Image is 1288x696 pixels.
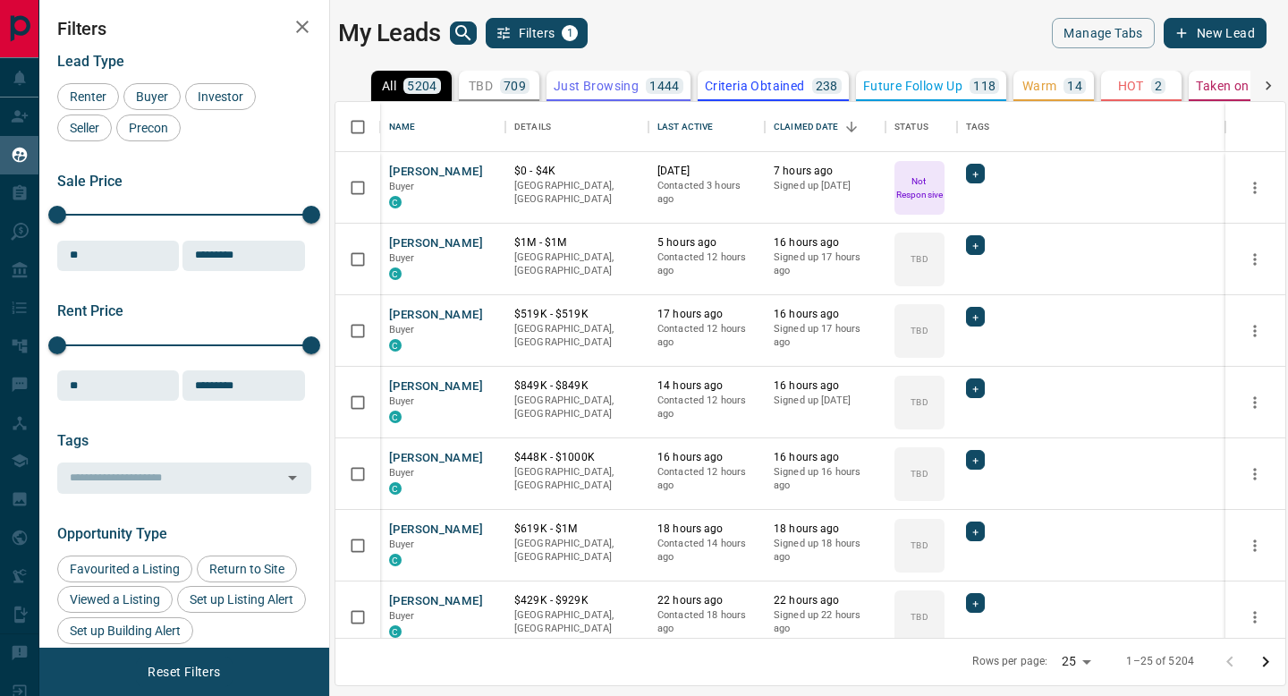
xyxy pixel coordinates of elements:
p: 16 hours ago [774,307,877,322]
div: condos.ca [389,411,402,423]
span: + [972,236,979,254]
p: 16 hours ago [657,450,756,465]
span: Seller [64,121,106,135]
span: Buyer [389,539,415,550]
p: $849K - $849K [514,378,640,394]
span: + [972,379,979,397]
button: New Lead [1164,18,1267,48]
p: $619K - $1M [514,522,640,537]
span: Investor [191,89,250,104]
p: 17 hours ago [657,307,756,322]
p: [GEOGRAPHIC_DATA], [GEOGRAPHIC_DATA] [514,179,640,207]
p: TBD [911,252,928,266]
button: Filters1 [486,18,589,48]
p: Contacted 3 hours ago [657,179,756,207]
p: [GEOGRAPHIC_DATA], [GEOGRAPHIC_DATA] [514,250,640,278]
p: 16 hours ago [774,450,877,465]
button: [PERSON_NAME] [389,378,483,395]
span: + [972,165,979,182]
p: Contacted 18 hours ago [657,608,756,636]
p: TBD [911,395,928,409]
span: Buyer [389,324,415,335]
div: condos.ca [389,625,402,638]
button: more [1241,174,1268,201]
div: condos.ca [389,339,402,352]
div: + [966,450,985,470]
div: + [966,593,985,613]
button: more [1241,246,1268,273]
div: Claimed Date [774,102,839,152]
p: [DATE] [657,164,756,179]
div: condos.ca [389,196,402,208]
p: All [382,80,396,92]
h2: Filters [57,18,311,39]
div: + [966,522,985,541]
p: [GEOGRAPHIC_DATA], [GEOGRAPHIC_DATA] [514,537,640,564]
div: Precon [116,115,181,141]
span: Set up Building Alert [64,624,187,638]
p: [GEOGRAPHIC_DATA], [GEOGRAPHIC_DATA] [514,608,640,636]
span: + [972,594,979,612]
div: Name [389,102,416,152]
div: Status [894,102,928,152]
button: more [1241,318,1268,344]
span: Lead Type [57,53,124,70]
p: Rows per page: [972,654,1047,669]
div: + [966,235,985,255]
p: Signed up 17 hours ago [774,250,877,278]
p: Contacted 12 hours ago [657,465,756,493]
p: Future Follow Up [863,80,962,92]
p: TBD [469,80,493,92]
span: 1 [563,27,576,39]
button: [PERSON_NAME] [389,593,483,610]
span: Buyer [389,395,415,407]
span: Favourited a Listing [64,562,186,576]
p: [GEOGRAPHIC_DATA], [GEOGRAPHIC_DATA] [514,394,640,421]
span: Buyer [389,467,415,479]
div: Return to Site [197,556,297,582]
div: + [966,164,985,183]
div: Last Active [648,102,765,152]
div: Tags [966,102,990,152]
div: Claimed Date [765,102,885,152]
p: 5 hours ago [657,235,756,250]
p: $1M - $1M [514,235,640,250]
div: Tags [957,102,1225,152]
p: $429K - $929K [514,593,640,608]
span: + [972,522,979,540]
p: 118 [973,80,996,92]
div: Renter [57,83,119,110]
div: Seller [57,115,112,141]
div: Details [505,102,648,152]
button: more [1241,461,1268,488]
span: Buyer [389,610,415,622]
button: [PERSON_NAME] [389,522,483,539]
p: 238 [816,80,838,92]
span: Set up Listing Alert [183,592,300,607]
p: Signed up [DATE] [774,394,877,408]
div: condos.ca [389,482,402,495]
button: Open [280,465,305,490]
div: condos.ca [389,554,402,566]
span: Precon [123,121,174,135]
span: Tags [57,432,89,449]
button: search button [450,21,477,45]
p: [GEOGRAPHIC_DATA], [GEOGRAPHIC_DATA] [514,465,640,493]
span: Renter [64,89,113,104]
p: 14 hours ago [657,378,756,394]
button: Manage Tabs [1052,18,1154,48]
p: Signed up 16 hours ago [774,465,877,493]
p: 7 hours ago [774,164,877,179]
div: condos.ca [389,267,402,280]
p: 709 [504,80,526,92]
div: Investor [185,83,256,110]
div: + [966,378,985,398]
span: Buyer [130,89,174,104]
p: $519K - $519K [514,307,640,322]
div: Last Active [657,102,713,152]
span: + [972,308,979,326]
p: Not Responsive [896,174,943,201]
p: 1444 [649,80,680,92]
p: [GEOGRAPHIC_DATA], [GEOGRAPHIC_DATA] [514,322,640,350]
p: Just Browsing [554,80,639,92]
